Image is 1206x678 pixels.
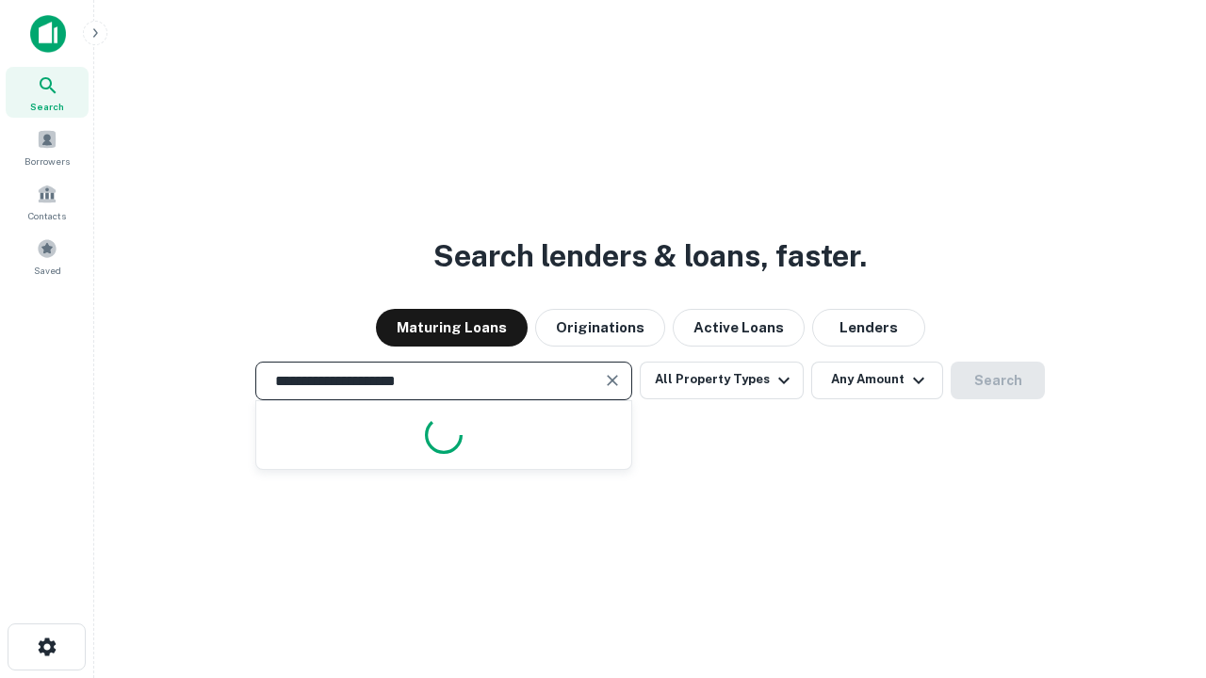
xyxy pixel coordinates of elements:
[34,263,61,278] span: Saved
[6,121,89,172] a: Borrowers
[28,208,66,223] span: Contacts
[812,309,925,347] button: Lenders
[535,309,665,347] button: Originations
[640,362,804,399] button: All Property Types
[6,231,89,282] a: Saved
[376,309,528,347] button: Maturing Loans
[30,15,66,53] img: capitalize-icon.png
[433,234,867,279] h3: Search lenders & loans, faster.
[599,367,626,394] button: Clear
[6,67,89,118] a: Search
[811,362,943,399] button: Any Amount
[6,176,89,227] a: Contacts
[24,153,70,169] span: Borrowers
[673,309,805,347] button: Active Loans
[30,99,64,114] span: Search
[1112,527,1206,618] iframe: Chat Widget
